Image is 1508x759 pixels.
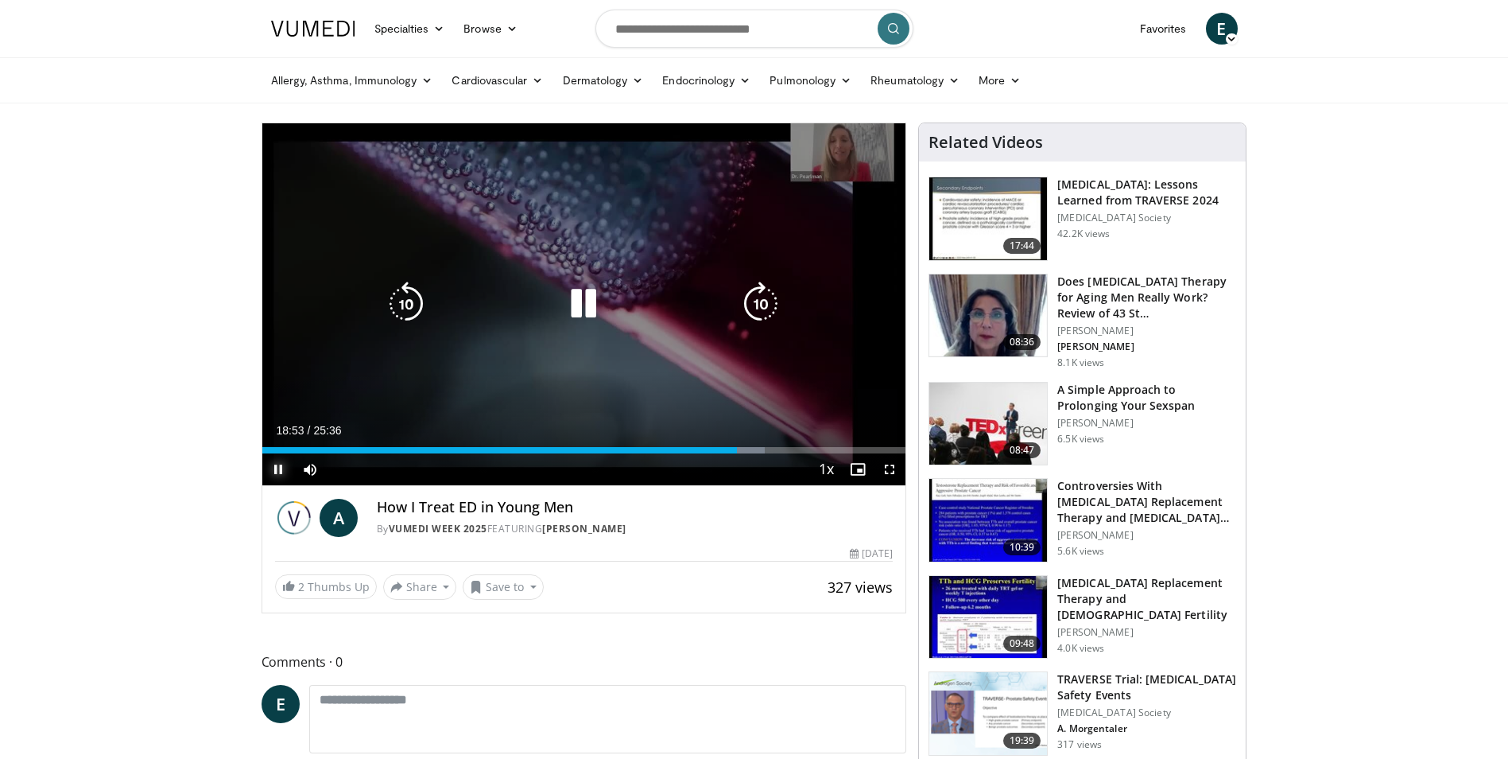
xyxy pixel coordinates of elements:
[298,579,304,594] span: 2
[275,574,377,599] a: 2 Thumbs Up
[929,672,1047,755] img: 9812f22f-d817-4923-ae6c-a42f6b8f1c21.png.150x105_q85_crop-smart_upscale.png
[1057,341,1236,353] p: [PERSON_NAME]
[1057,177,1236,208] h3: [MEDICAL_DATA]: Lessons Learned from TRAVERSE 2024
[595,10,913,48] input: Search topics, interventions
[929,576,1047,659] img: 58e29ddd-d015-4cd9-bf96-f28e303b730c.150x105_q85_crop-smart_upscale.jpg
[1057,671,1236,703] h3: TRAVERSE Trial: [MEDICAL_DATA] Safety Events
[1057,417,1236,430] p: [PERSON_NAME]
[262,64,443,96] a: Allergy, Asthma, Immunology
[760,64,861,96] a: Pulmonology
[1003,539,1041,555] span: 10:39
[262,652,907,672] span: Comments 0
[861,64,969,96] a: Rheumatology
[810,453,842,485] button: Playback Rate
[277,424,304,437] span: 18:53
[928,133,1043,152] h4: Related Videos
[1057,274,1236,321] h3: Does [MEDICAL_DATA] Therapy for Aging Men Really Work? Review of 43 St…
[850,547,893,561] div: [DATE]
[928,382,1236,466] a: 08:47 A Simple Approach to Prolonging Your Sexspan [PERSON_NAME] 6.5K views
[1206,13,1238,45] a: E
[463,574,544,600] button: Save to
[1057,478,1236,526] h3: Controversies With [MEDICAL_DATA] Replacement Therapy and [MEDICAL_DATA] Can…
[262,447,906,453] div: Progress Bar
[1057,212,1236,224] p: [MEDICAL_DATA] Society
[842,453,874,485] button: Enable picture-in-picture mode
[928,177,1236,261] a: 17:44 [MEDICAL_DATA]: Lessons Learned from TRAVERSE 2024 [MEDICAL_DATA] Society 42.2K views
[1003,334,1041,350] span: 08:36
[1003,636,1041,652] span: 09:48
[1057,382,1236,414] h3: A Simple Approach to Prolonging Your Sexspan
[442,64,552,96] a: Cardiovascular
[1057,433,1104,446] p: 6.5K views
[1057,529,1236,542] p: [PERSON_NAME]
[275,499,313,537] img: Vumedi Week 2025
[1057,356,1104,369] p: 8.1K views
[383,574,457,600] button: Share
[1057,738,1102,751] p: 317 views
[262,453,294,485] button: Pause
[653,64,760,96] a: Endocrinology
[553,64,653,96] a: Dermatology
[928,671,1236,756] a: 19:39 TRAVERSE Trial: [MEDICAL_DATA] Safety Events [MEDICAL_DATA] Society A. Morgentaler 317 views
[365,13,455,45] a: Specialties
[262,685,300,723] a: E
[389,522,487,535] a: Vumedi Week 2025
[928,478,1236,562] a: 10:39 Controversies With [MEDICAL_DATA] Replacement Therapy and [MEDICAL_DATA] Can… [PERSON_NAME]...
[874,453,905,485] button: Fullscreen
[1057,642,1104,655] p: 4.0K views
[1130,13,1196,45] a: Favorites
[1003,733,1041,749] span: 19:39
[929,383,1047,465] img: c4bd4661-e278-4c34-863c-57c104f39734.150x105_q85_crop-smart_upscale.jpg
[377,499,894,516] h4: How I Treat ED in Young Men
[377,522,894,536] div: By FEATURING
[1057,545,1104,558] p: 5.6K views
[928,274,1236,369] a: 08:36 Does [MEDICAL_DATA] Therapy for Aging Men Really Work? Review of 43 St… [PERSON_NAME] [PERS...
[1057,722,1236,735] p: A. Morgentaler
[1057,626,1236,639] p: [PERSON_NAME]
[308,424,311,437] span: /
[1003,442,1041,458] span: 08:47
[1057,228,1110,240] p: 42.2K views
[828,578,893,597] span: 327 views
[1003,238,1041,254] span: 17:44
[542,522,626,535] a: [PERSON_NAME]
[929,177,1047,260] img: 1317c62a-2f0d-4360-bee0-b1bff80fed3c.150x105_q85_crop-smart_upscale.jpg
[1057,575,1236,623] h3: [MEDICAL_DATA] Replacement Therapy and [DEMOGRAPHIC_DATA] Fertility
[454,13,527,45] a: Browse
[262,123,906,486] video-js: Video Player
[928,575,1236,660] a: 09:48 [MEDICAL_DATA] Replacement Therapy and [DEMOGRAPHIC_DATA] Fertility [PERSON_NAME] 4.0K views
[313,424,341,437] span: 25:36
[1057,706,1236,719] p: [MEDICAL_DATA] Society
[1057,325,1236,337] p: [PERSON_NAME]
[929,479,1047,562] img: 418933e4-fe1c-4c2e-be56-3ce3ec8efa3b.150x105_q85_crop-smart_upscale.jpg
[320,499,358,537] a: A
[929,274,1047,357] img: 4d4bce34-7cbb-4531-8d0c-5308a71d9d6c.150x105_q85_crop-smart_upscale.jpg
[969,64,1030,96] a: More
[271,21,355,37] img: VuMedi Logo
[294,453,326,485] button: Mute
